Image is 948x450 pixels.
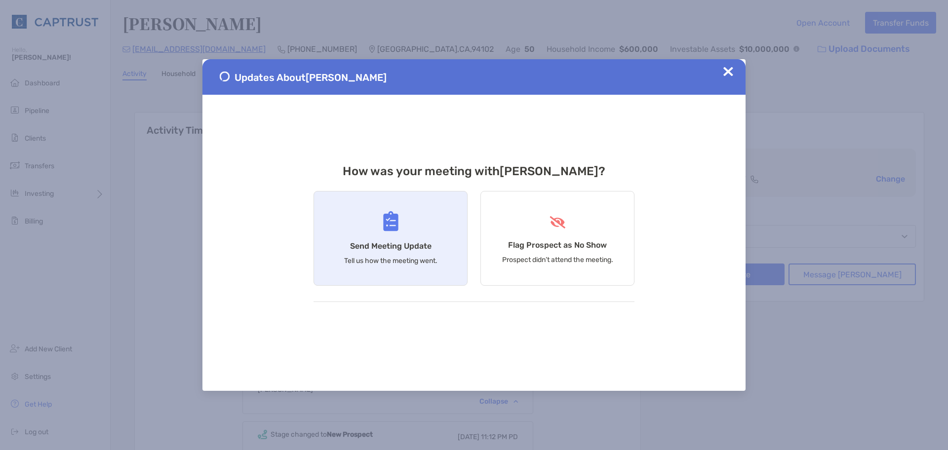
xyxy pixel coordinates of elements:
h4: Flag Prospect as No Show [508,240,607,250]
h3: How was your meeting with [PERSON_NAME] ? [314,164,634,178]
img: Close Updates Zoe [723,67,733,76]
h4: Send Meeting Update [350,241,432,251]
p: Tell us how the meeting went. [344,257,437,265]
img: Send Meeting Update 1 [220,72,230,81]
p: Prospect didn’t attend the meeting. [502,256,613,264]
span: Updates About [PERSON_NAME] [235,72,387,83]
img: Send Meeting Update [383,211,398,231]
img: Flag Prospect as No Show [549,216,567,228]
